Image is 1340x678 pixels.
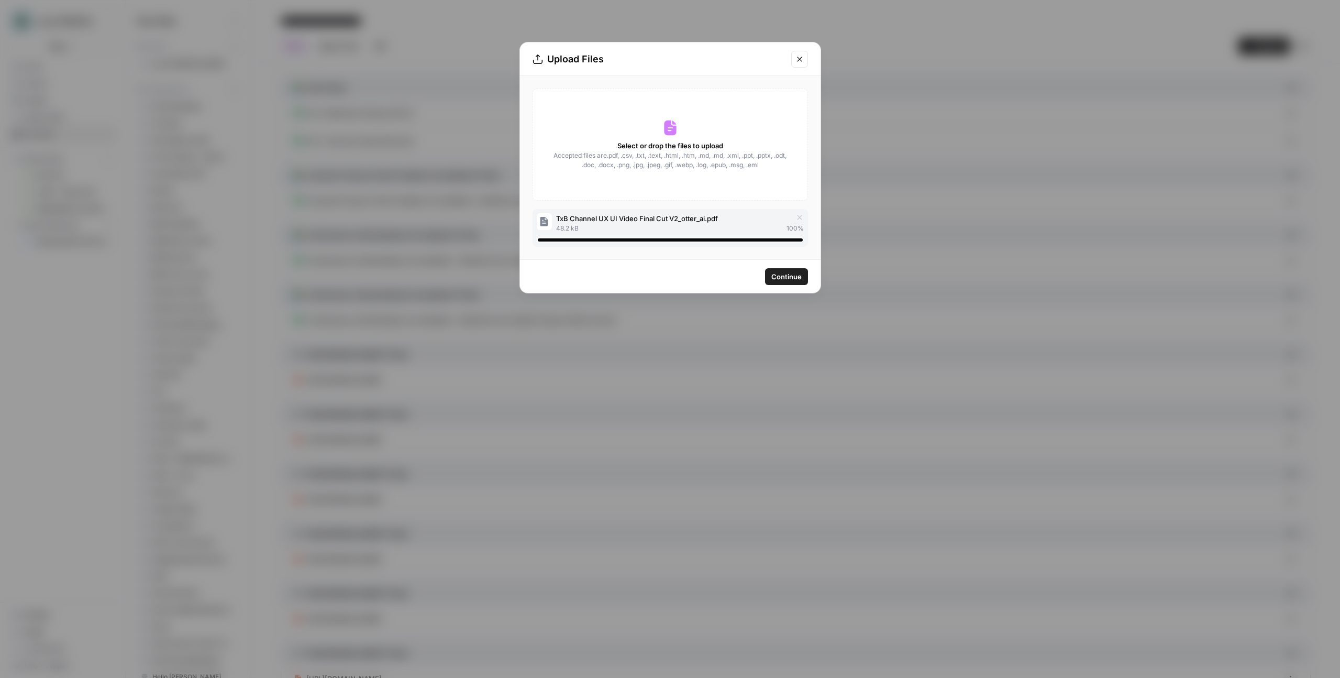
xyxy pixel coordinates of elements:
span: Accepted files are .pdf, .csv, .txt, .text, .html, .htm, .md, .md, .xml, .ppt, .pptx, .odt, .doc,... [553,151,788,170]
button: Close modal [791,51,808,68]
span: Continue [771,271,802,282]
span: 100 % [787,224,804,233]
span: Select or drop the files to upload [617,140,723,151]
span: TxB Channel UX UI Video Final Cut V2_otter_ai.pdf [556,213,718,224]
button: Continue [765,268,808,285]
span: 48.2 kB [556,224,579,233]
div: Upload Files [533,52,785,67]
